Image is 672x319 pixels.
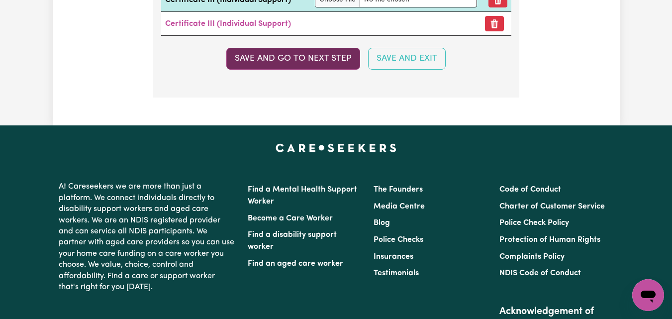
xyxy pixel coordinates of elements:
a: Code of Conduct [499,186,561,194]
button: Remove certificate [485,16,504,31]
a: Police Checks [374,236,423,244]
a: Insurances [374,253,413,261]
a: Find a Mental Health Support Worker [248,186,357,206]
a: Become a Care Worker [248,214,333,222]
button: Save and Exit [368,48,446,70]
a: Certificate III (Individual Support) [165,20,291,28]
a: The Founders [374,186,423,194]
a: Blog [374,219,390,227]
a: Police Check Policy [499,219,569,227]
a: Careseekers home page [276,143,396,151]
button: Save and go to next step [226,48,360,70]
a: Charter of Customer Service [499,203,605,211]
a: Find a disability support worker [248,231,337,251]
a: NDIS Code of Conduct [499,269,581,277]
a: Testimonials [374,269,419,277]
a: Protection of Human Rights [499,236,600,244]
p: At Careseekers we are more than just a platform. We connect individuals directly to disability su... [59,177,236,297]
iframe: Button to launch messaging window [632,279,664,311]
a: Media Centre [374,203,425,211]
a: Find an aged care worker [248,260,343,268]
a: Complaints Policy [499,253,565,261]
